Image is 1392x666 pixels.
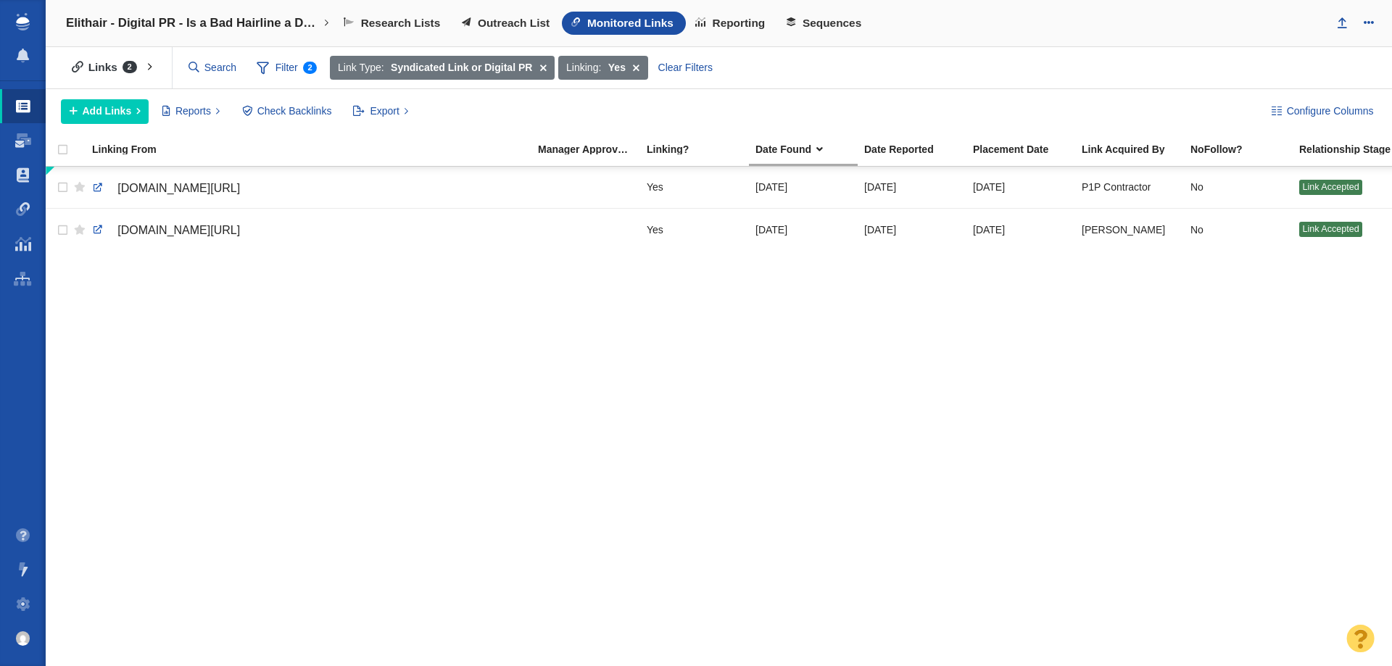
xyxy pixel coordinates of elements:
[117,224,240,236] span: [DOMAIN_NAME][URL]
[175,104,211,119] span: Reports
[686,12,777,35] a: Reporting
[1082,180,1151,193] span: P1P Contractor
[608,60,626,75] strong: Yes
[1287,104,1374,119] span: Configure Columns
[1082,144,1189,154] div: Link Acquired By
[334,12,452,35] a: Research Lists
[562,12,686,35] a: Monitored Links
[755,172,851,203] div: [DATE]
[370,104,399,119] span: Export
[647,144,754,157] a: Linking?
[587,17,674,30] span: Monitored Links
[16,13,29,30] img: buzzstream_logo_iconsimple.png
[452,12,562,35] a: Outreach List
[803,17,861,30] span: Sequences
[755,144,863,157] a: Date Found
[83,104,132,119] span: Add Links
[257,104,332,119] span: Check Backlinks
[478,17,550,30] span: Outreach List
[92,144,536,154] div: Linking From
[973,214,1069,245] div: [DATE]
[538,144,645,154] div: Manager Approved Link?
[303,62,318,74] span: 2
[864,144,971,157] a: Date Reported
[1190,144,1298,157] a: NoFollow?
[777,12,874,35] a: Sequences
[1075,167,1184,209] td: P1P Contractor
[650,56,721,80] div: Clear Filters
[345,99,417,124] button: Export
[1302,182,1359,192] span: Link Accepted
[973,172,1069,203] div: [DATE]
[1302,224,1359,234] span: Link Accepted
[61,99,149,124] button: Add Links
[391,60,532,75] strong: Syndicated Link or Digital PR
[233,99,340,124] button: Check Backlinks
[538,144,645,157] a: Manager Approved Link?
[1190,214,1286,245] div: No
[16,631,30,646] img: c9363fb76f5993e53bff3b340d5c230a
[338,60,384,75] span: Link Type:
[864,214,960,245] div: [DATE]
[647,214,742,245] div: Yes
[1082,223,1165,236] span: [PERSON_NAME]
[92,144,536,157] a: Linking From
[864,144,971,154] div: Date Reported
[92,176,525,201] a: [DOMAIN_NAME][URL]
[66,16,320,30] h4: Elithair - Digital PR - Is a Bad Hairline a Dating Dealbreaker?
[1082,144,1189,157] a: Link Acquired By
[117,182,240,194] span: [DOMAIN_NAME][URL]
[249,54,326,82] span: Filter
[1075,208,1184,250] td: Kyle Ochsner
[361,17,441,30] span: Research Lists
[1190,144,1298,154] div: NoFollow?
[647,172,742,203] div: Yes
[1190,172,1286,203] div: No
[755,214,851,245] div: [DATE]
[713,17,766,30] span: Reporting
[183,55,244,80] input: Search
[92,218,525,243] a: [DOMAIN_NAME][URL]
[647,144,754,154] div: Linking?
[1263,99,1382,124] button: Configure Columns
[864,172,960,203] div: [DATE]
[566,60,601,75] span: Linking:
[154,99,228,124] button: Reports
[973,144,1080,157] a: Placement Date
[973,144,1080,154] div: Placement Date
[755,144,863,154] div: Date that the backlink checker discovered the link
